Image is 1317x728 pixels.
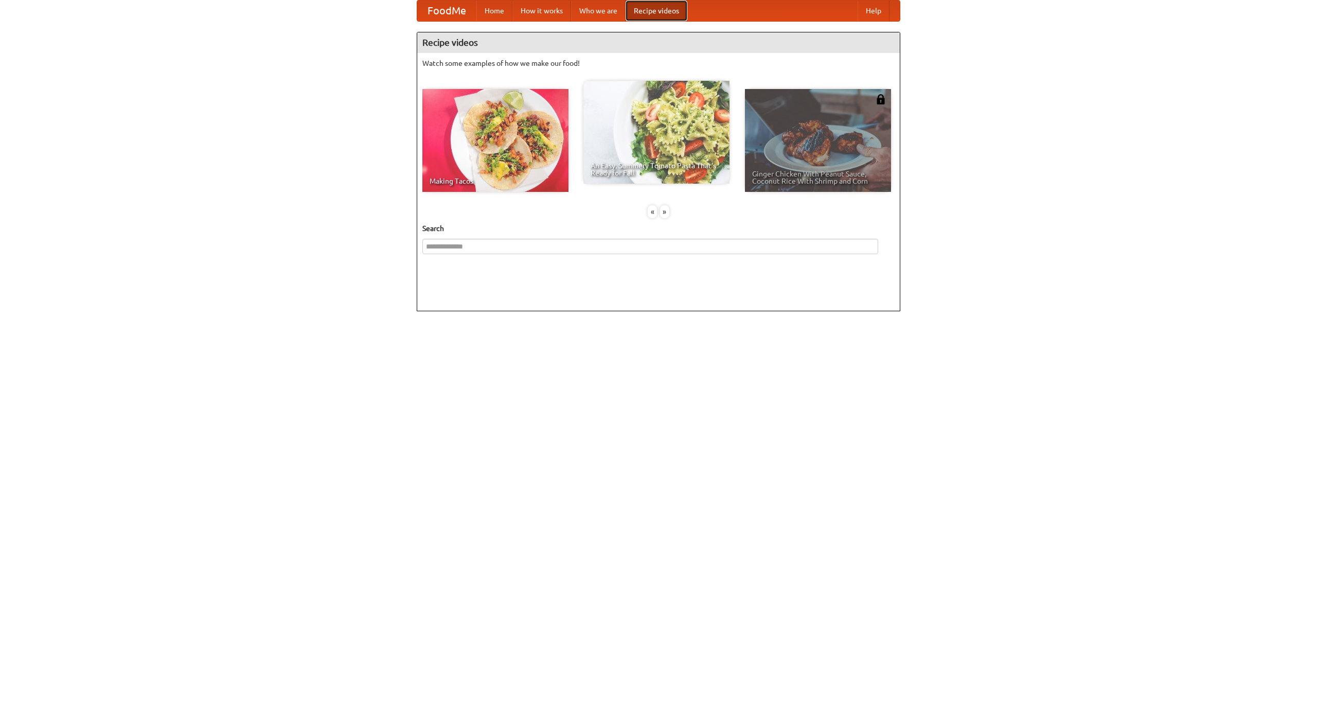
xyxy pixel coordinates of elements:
div: « [648,205,657,218]
a: Who we are [571,1,626,21]
a: Making Tacos [422,89,568,192]
a: An Easy, Summery Tomato Pasta That's Ready for Fall [583,81,729,184]
span: An Easy, Summery Tomato Pasta That's Ready for Fall [591,162,722,176]
a: FoodMe [417,1,476,21]
a: How it works [512,1,571,21]
span: Making Tacos [430,177,561,185]
a: Recipe videos [626,1,687,21]
img: 483408.png [876,94,886,104]
h5: Search [422,223,895,234]
a: Home [476,1,512,21]
h4: Recipe videos [417,32,900,53]
a: Help [858,1,889,21]
div: » [660,205,669,218]
p: Watch some examples of how we make our food! [422,58,895,68]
